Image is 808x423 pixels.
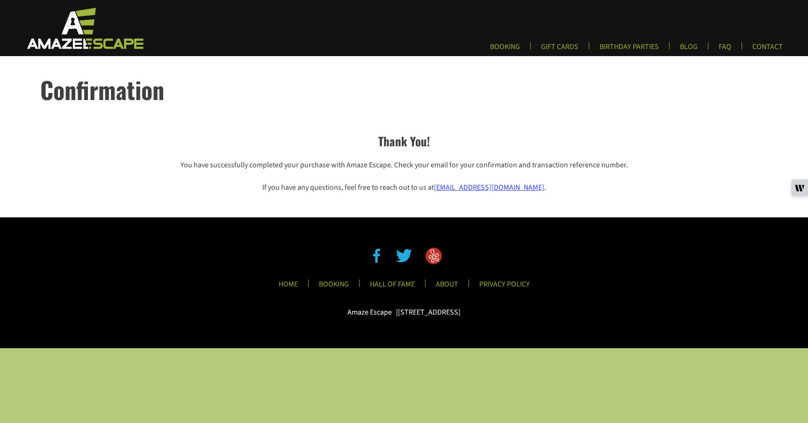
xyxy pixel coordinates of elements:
a: FAQ [711,42,739,57]
span: Amaze Escape | [347,307,398,317]
a: ABOUT [428,280,466,295]
p: If you have any questions, feel free to reach out to us at . [40,182,767,193]
a: HOME [271,280,305,295]
a: BOOKING [311,280,356,295]
a: HALL OF FAME [362,280,422,295]
h1: Confirmation [40,72,808,107]
p: You have successfully completed your purchase with Amaze Escape. Check your email for your confir... [40,159,767,171]
img: Escape Room Game in Boston Area [15,7,153,50]
a: PRIVACY POLICY [472,280,537,295]
a: BLOG [672,42,705,57]
a: GIFT CARDS [534,42,586,57]
a: CONTACT [745,42,790,57]
h2: Thank You! [40,132,767,150]
a: [EMAIL_ADDRESS][DOMAIN_NAME] [434,182,544,193]
a: BIRTHDAY PARTIES [592,42,666,57]
a: BOOKING [483,42,527,57]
